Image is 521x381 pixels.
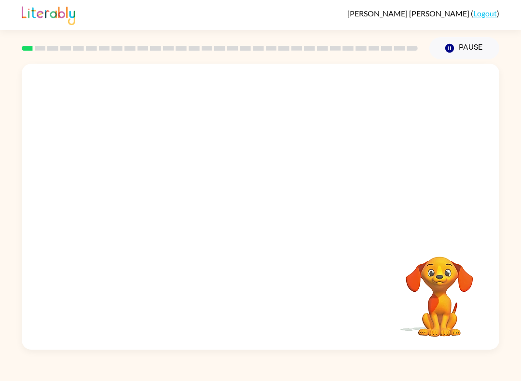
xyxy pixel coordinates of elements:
[347,9,499,18] div: ( )
[429,37,499,59] button: Pause
[391,242,488,338] video: Your browser must support playing .mp4 files to use Literably. Please try using another browser.
[22,4,75,25] img: Literably
[347,9,471,18] span: [PERSON_NAME] [PERSON_NAME]
[473,9,497,18] a: Logout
